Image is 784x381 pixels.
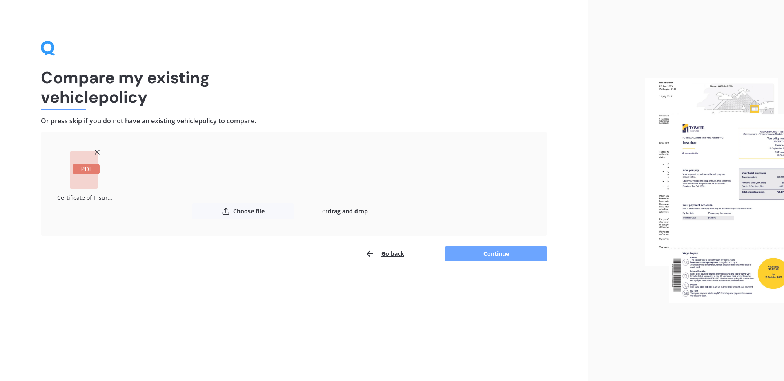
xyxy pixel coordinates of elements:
[294,203,396,219] div: or
[192,203,294,219] button: Choose file
[41,117,547,125] h4: Or press skip if you do not have an existing vehicle policy to compare.
[57,192,112,203] div: Certificate of Insurance.pdf
[328,207,368,215] b: drag and drop
[645,78,784,303] img: files.webp
[365,246,404,262] button: Go back
[41,68,547,107] h1: Compare my existing vehicle policy
[445,246,547,261] button: Continue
